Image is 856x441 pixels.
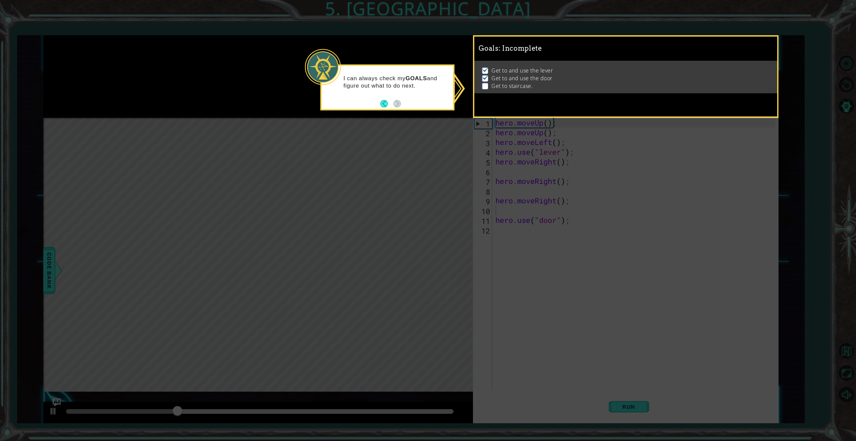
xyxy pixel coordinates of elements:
[406,75,427,82] strong: GOALS
[479,44,542,53] span: Goals
[491,67,553,74] p: Get to and use the lever
[499,44,542,52] span: : Incomplete
[380,100,393,107] button: Back
[343,75,448,90] p: I can always check my and figure out what to do next.
[482,75,489,80] img: Check mark for checkbox
[491,75,552,82] p: Get to and use the door
[393,100,401,107] button: Next
[491,82,533,90] p: Get to staircase.
[482,67,489,72] img: Check mark for checkbox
